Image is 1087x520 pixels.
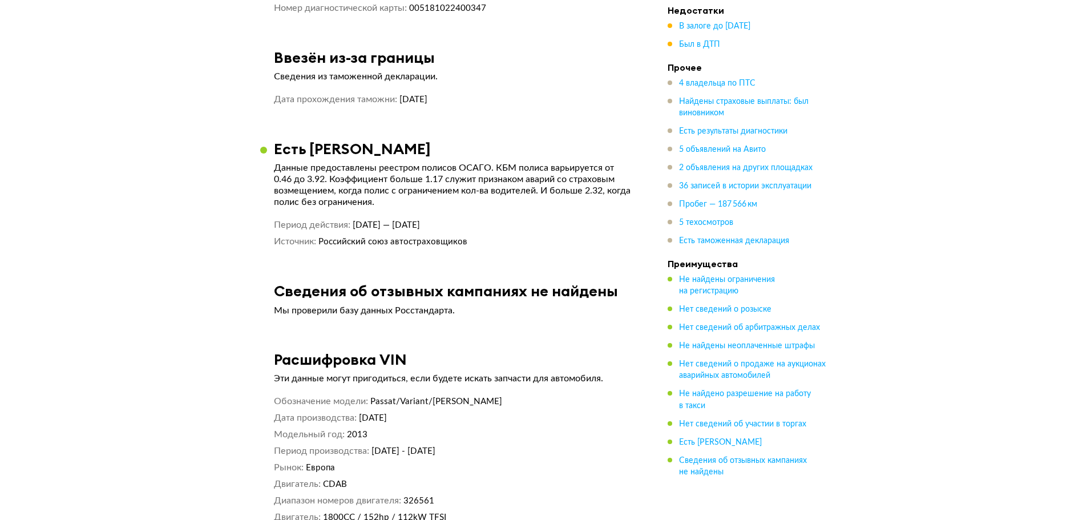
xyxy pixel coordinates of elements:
[370,397,502,406] span: Passat/Variant/[PERSON_NAME]
[679,305,771,313] span: Нет сведений о розыске
[679,98,809,117] span: Найдены страховые выплаты: был виновником
[409,4,486,13] span: 005181022400347
[353,221,420,229] span: [DATE] — [DATE]
[323,480,347,489] span: CDAB
[274,71,633,82] p: Сведения из таможенной декларации.
[274,396,368,408] dt: Обозначение модели
[347,430,367,439] span: 2013
[274,236,316,248] dt: Источник
[679,390,811,409] span: Не найдено разрешение на работу в такси
[274,445,369,457] dt: Период производства
[274,412,357,424] dt: Дата производства
[274,94,397,106] dt: Дата прохождения таможни
[274,282,618,300] h3: Сведения об отзывных кампаниях не найдены
[359,414,387,422] span: [DATE]
[679,438,762,446] span: Есть [PERSON_NAME]
[679,79,755,87] span: 4 владельца по ПТС
[668,62,827,73] h4: Прочее
[679,127,787,135] span: Есть результаты диагностики
[318,237,467,246] span: Российский союз автостраховщиков
[679,342,815,350] span: Не найдены неоплаченные штрафы
[403,497,434,505] span: 326561
[668,258,827,269] h4: Преимущества
[668,5,827,16] h4: Недостатки
[679,41,720,49] span: Был в ДТП
[679,420,806,428] span: Нет сведений об участии в торгах
[679,164,813,172] span: 2 объявления на других площадках
[274,140,431,158] h3: Есть [PERSON_NAME]
[274,478,321,490] dt: Двигатель
[274,495,401,507] dt: Диапазон номеров двигателя
[274,162,633,208] p: Данные предоставлены реестром полисов ОСАГО. КБМ полиса варьируется от 0.46 до 3.92. Коэффициент ...
[274,2,407,14] dt: Номер диагностической карты
[274,462,304,474] dt: Рынок
[679,22,750,30] span: В залоге до [DATE]
[679,146,766,154] span: 5 объявлений на Авито
[399,95,427,104] span: [DATE]
[274,350,407,368] h3: Расшифровка VIN
[679,182,811,190] span: 36 записей в истории эксплуатации
[679,237,789,245] span: Есть таможенная декларация
[274,373,633,384] p: Эти данные могут пригодиться, если будете искать запчасти для автомобиля.
[679,200,757,208] span: Пробег — 187 566 км
[679,219,733,227] span: 5 техосмотров
[274,49,435,66] h3: Ввезён из-за границы
[274,429,345,441] dt: Модельный год
[679,456,807,475] span: Сведения об отзывных кампаниях не найдены
[306,463,335,472] span: Европа
[371,447,435,455] span: [DATE] - [DATE]
[274,219,350,231] dt: Период действия
[679,360,826,380] span: Нет сведений о продаже на аукционах аварийных автомобилей
[679,276,775,295] span: Не найдены ограничения на регистрацию
[274,305,633,316] p: Мы проверили базу данных Росстандарта.
[679,324,820,332] span: Нет сведений об арбитражных делах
